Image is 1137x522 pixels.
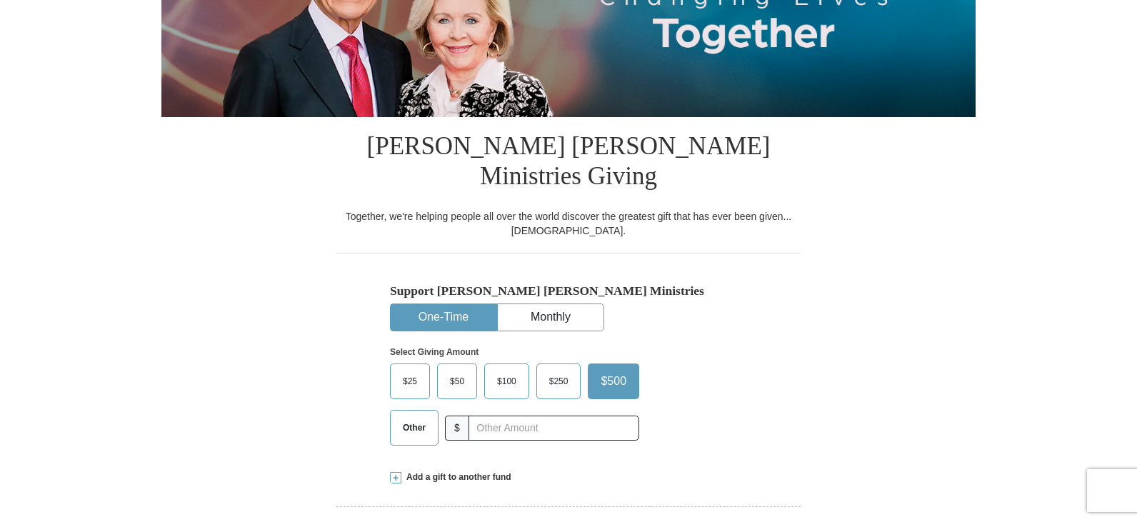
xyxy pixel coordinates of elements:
[542,371,576,392] span: $250
[401,471,511,483] span: Add a gift to another fund
[445,416,469,441] span: $
[498,304,603,331] button: Monthly
[443,371,471,392] span: $50
[396,371,424,392] span: $25
[336,209,801,238] div: Together, we're helping people all over the world discover the greatest gift that has ever been g...
[391,304,496,331] button: One-Time
[336,117,801,209] h1: [PERSON_NAME] [PERSON_NAME] Ministries Giving
[390,283,747,298] h5: Support [PERSON_NAME] [PERSON_NAME] Ministries
[490,371,524,392] span: $100
[390,347,479,357] strong: Select Giving Amount
[593,371,633,392] span: $500
[469,416,639,441] input: Other Amount
[396,417,433,438] span: Other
